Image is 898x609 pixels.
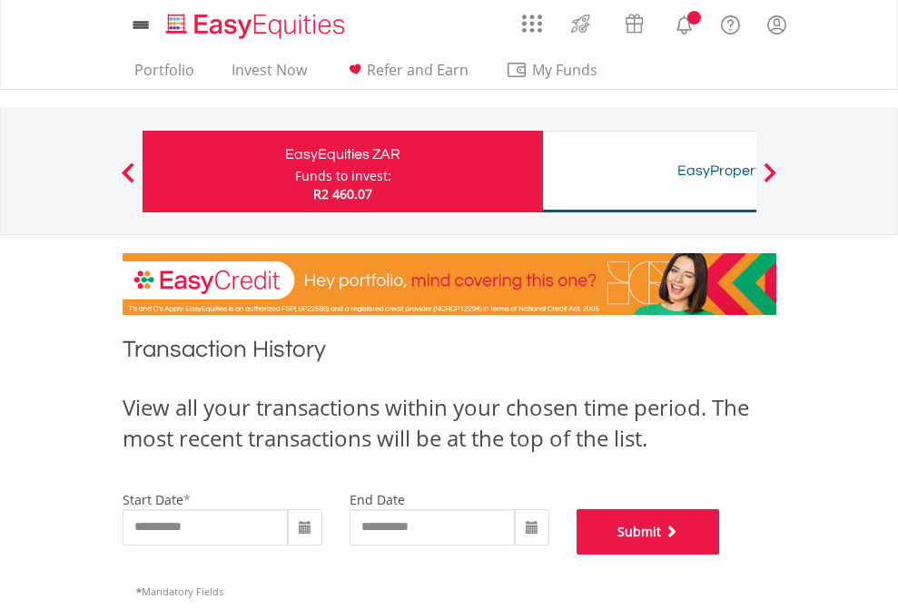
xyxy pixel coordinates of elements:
[661,5,707,41] a: Notifications
[752,172,788,190] button: Next
[607,5,661,38] a: Vouchers
[350,491,405,508] label: end date
[136,584,223,598] span: Mandatory Fields
[110,172,146,190] button: Previous
[153,142,532,167] div: EasyEquities ZAR
[127,61,202,89] a: Portfolio
[123,333,776,374] h1: Transaction History
[224,61,314,89] a: Invest Now
[123,253,776,315] img: EasyCredit Promotion Banner
[295,167,391,185] div: Funds to invest:
[577,509,720,555] button: Submit
[510,5,554,34] a: AppsGrid
[754,5,800,44] a: My Profile
[313,185,372,202] span: R2 460.07
[367,60,469,80] span: Refer and Earn
[506,58,625,82] span: My Funds
[123,392,776,455] div: View all your transactions within your chosen time period. The most recent transactions will be a...
[566,9,596,38] img: thrive-v2.svg
[163,11,352,41] img: EasyEquities_Logo.png
[337,61,476,89] a: Refer and Earn
[123,491,183,508] label: start date
[619,9,649,38] img: vouchers-v2.svg
[522,14,542,34] img: grid-menu-icon.svg
[159,5,352,41] a: Home page
[707,5,754,41] a: FAQ's and Support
